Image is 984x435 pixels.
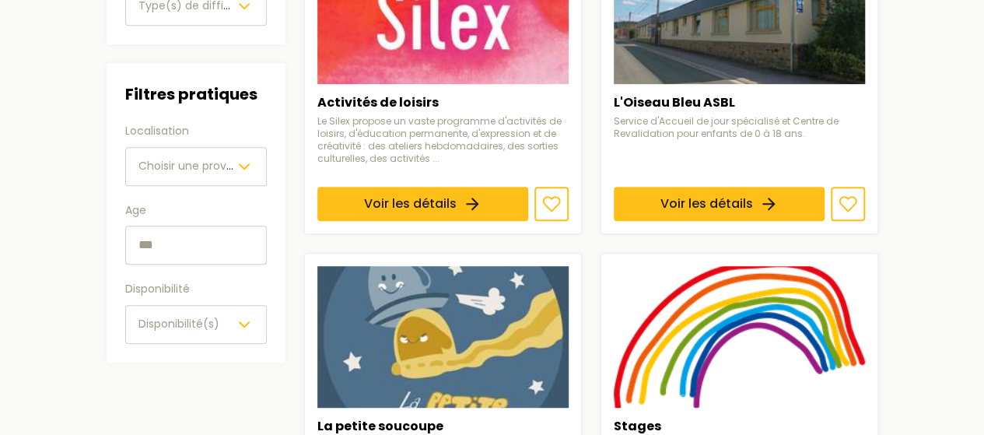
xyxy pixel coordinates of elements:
label: Disponibilité [125,280,267,299]
a: Voir les détails [317,187,528,221]
button: Ajouter aux favoris [831,187,865,221]
label: Age [125,202,267,220]
label: Localisation [125,122,267,141]
span: Choisir une province [138,158,250,174]
button: Choisir une province [125,147,267,186]
a: Voir les détails [614,187,825,221]
button: Ajouter aux favoris [534,187,569,221]
h3: Filtres pratiques [125,82,267,107]
span: Disponibilité(s) [138,316,219,332]
button: Disponibilité(s) [125,305,267,344]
